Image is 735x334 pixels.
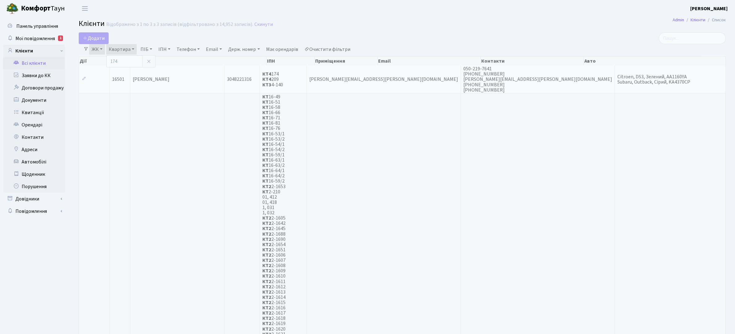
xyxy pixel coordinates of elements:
[262,146,269,153] b: КТ
[3,69,65,82] a: Заявки до КК
[378,57,481,65] th: Email
[691,17,705,23] a: Клієнти
[262,114,269,121] b: КТ
[79,18,105,29] span: Клієнти
[262,81,271,88] b: КТ3
[112,76,124,83] span: 16501
[79,57,110,65] th: Дії
[262,273,271,280] b: КТ2
[262,76,271,83] b: КТ4
[3,32,65,45] a: Мої повідомлення1
[254,22,273,27] a: Скинути
[262,125,269,132] b: КТ
[262,225,271,232] b: КТ2
[262,172,269,179] b: КТ
[3,20,65,32] a: Панель управління
[21,3,51,13] b: Комфорт
[262,109,269,116] b: КТ
[3,82,65,94] a: Договори продажу
[3,94,65,106] a: Документи
[262,71,271,77] b: КТ4
[262,294,271,301] b: КТ2
[3,168,65,180] a: Щоденник
[89,44,105,55] a: ЖК
[6,2,19,15] img: logo.png
[262,93,269,100] b: КТ
[3,131,65,143] a: Контакти
[673,17,684,23] a: Admin
[3,119,65,131] a: Орендарі
[705,17,726,23] li: Список
[227,76,252,83] span: 3048221316
[3,106,65,119] a: Квитанції
[659,32,726,44] input: Пошук...
[3,57,65,69] a: Всі клієнти
[309,76,458,83] span: [PERSON_NAME][EMAIL_ADDRESS][PERSON_NAME][DOMAIN_NAME]
[106,22,253,27] div: Відображено з 1 по 3 з 3 записів (відфільтровано з 14,952 записів).
[262,183,271,190] b: КТ2
[262,326,271,332] b: КТ2
[584,57,726,65] th: Авто
[262,120,269,126] b: КТ
[262,241,271,248] b: КТ2
[264,44,301,55] a: Має орендарів
[133,76,169,83] span: [PERSON_NAME]
[203,44,224,55] a: Email
[15,35,55,42] span: Мої повідомлення
[262,188,269,195] b: КТ
[262,320,271,327] b: КТ2
[463,65,612,93] span: 050-219-7641 [PHONE_NUMBER] [PERSON_NAME][EMAIL_ADDRESS][PERSON_NAME][DOMAIN_NAME] [PHONE_NUMBER]...
[79,32,109,44] a: Додати
[663,14,735,27] nav: breadcrumb
[262,304,271,311] b: КТ2
[3,156,65,168] a: Автомобілі
[617,73,690,85] span: Citroen, DS3, Зелений, АА1160YА Subaru, Outback, Сірий, KA4370CP
[690,5,728,12] a: [PERSON_NAME]
[262,136,269,142] b: КТ
[226,44,262,55] a: Держ. номер
[302,44,353,55] a: Очистити фільтри
[174,44,202,55] a: Телефон
[262,178,269,185] b: КТ
[77,3,93,14] button: Переключити навігацію
[262,246,271,253] b: КТ2
[106,44,137,55] a: Квартира
[315,57,378,65] th: Приміщення
[262,162,269,169] b: КТ
[262,283,271,290] b: КТ2
[262,104,269,111] b: КТ
[262,267,271,274] b: КТ2
[262,257,271,264] b: КТ2
[3,180,65,193] a: Порушення
[266,57,315,65] th: ІПН
[262,289,271,295] b: КТ2
[3,45,65,57] a: Клієнти
[262,231,271,237] b: КТ2
[156,44,173,55] a: ІПН
[16,23,58,30] span: Панель управління
[262,157,269,163] b: КТ
[58,35,63,41] div: 1
[262,315,271,322] b: КТ2
[3,143,65,156] a: Адреси
[262,151,269,158] b: КТ
[262,99,269,105] b: КТ
[481,57,584,65] th: Контакти
[262,252,271,258] b: КТ2
[138,44,155,55] a: ПІБ
[262,141,269,148] b: КТ
[262,236,271,243] b: КТ2
[262,71,283,88] span: 174 209 4-140
[262,215,271,221] b: КТ2
[262,130,269,137] b: КТ
[262,310,271,316] b: КТ2
[3,193,65,205] a: Довідники
[262,167,269,174] b: КТ
[262,220,271,227] b: КТ2
[138,57,266,65] th: ПІБ
[3,205,65,217] a: Повідомлення
[262,299,271,306] b: КТ2
[21,3,65,14] span: Таун
[83,35,105,42] span: Додати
